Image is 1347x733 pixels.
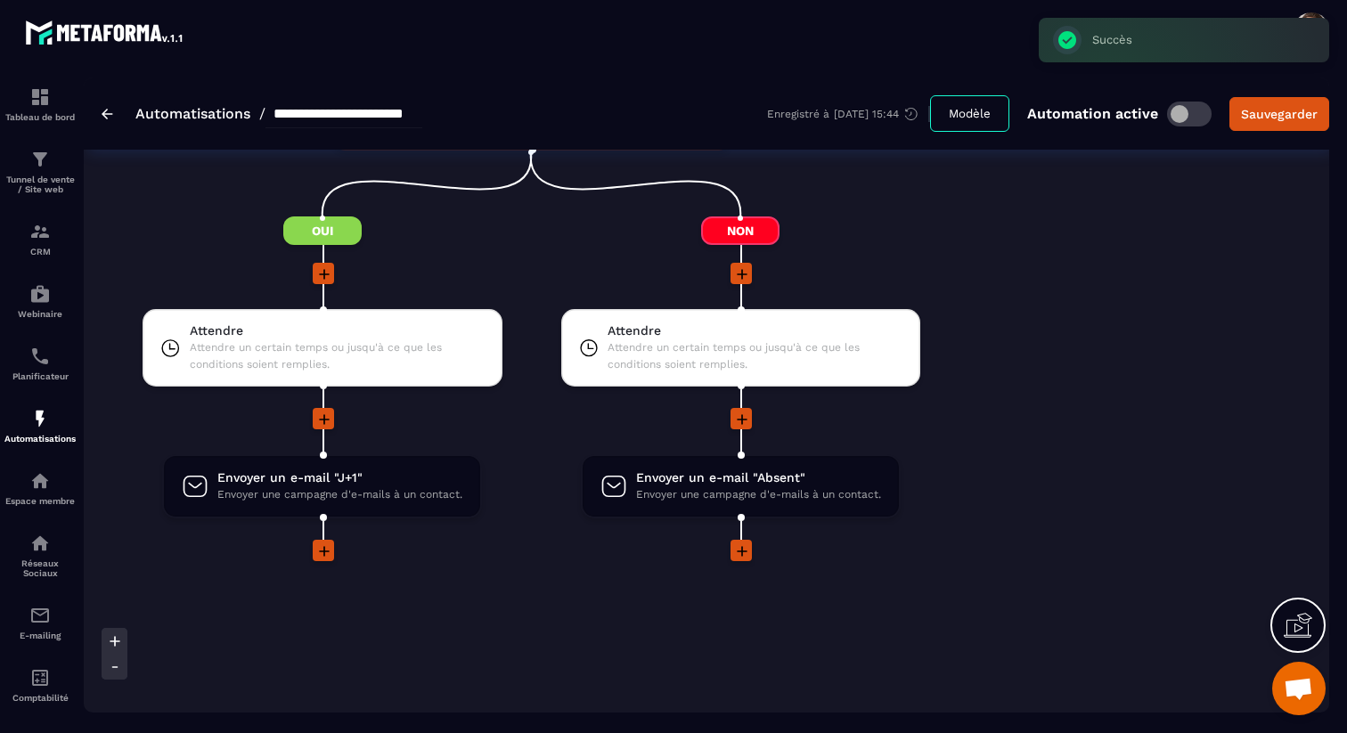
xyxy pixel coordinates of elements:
[1027,105,1158,122] p: Automation active
[259,105,265,122] span: /
[29,86,51,108] img: formation
[701,216,780,245] span: Non
[4,73,76,135] a: formationformationTableau de bord
[102,109,113,119] img: arrow
[29,408,51,429] img: automations
[4,371,76,381] p: Planificateur
[1229,97,1329,131] button: Sauvegarder
[4,112,76,122] p: Tableau de bord
[29,533,51,554] img: social-network
[1241,105,1318,123] div: Sauvegarder
[4,208,76,270] a: formationformationCRM
[4,693,76,703] p: Comptabilité
[636,486,881,503] span: Envoyer une campagne d'e-mails à un contact.
[4,496,76,506] p: Espace membre
[4,457,76,519] a: automationsautomationsEspace membre
[767,106,930,122] div: Enregistré à
[29,149,51,170] img: formation
[4,270,76,332] a: automationsautomationsWebinaire
[608,322,902,339] span: Attendre
[29,605,51,626] img: email
[4,175,76,194] p: Tunnel de vente / Site web
[4,247,76,257] p: CRM
[834,108,899,120] p: [DATE] 15:44
[608,339,902,373] span: Attendre un certain temps ou jusqu'à ce que les conditions soient remplies.
[4,519,76,591] a: social-networksocial-networkRéseaux Sociaux
[190,339,485,373] span: Attendre un certain temps ou jusqu'à ce que les conditions soient remplies.
[135,105,250,122] a: Automatisations
[1272,662,1326,715] a: Ouvrir le chat
[636,469,881,486] span: Envoyer un e-mail "Absent"
[29,667,51,688] img: accountant
[4,135,76,208] a: formationformationTunnel de vente / Site web
[4,332,76,395] a: schedulerschedulerPlanificateur
[217,486,462,503] span: Envoyer une campagne d'e-mails à un contact.
[29,221,51,242] img: formation
[4,395,76,457] a: automationsautomationsAutomatisations
[4,591,76,654] a: emailemailE-mailing
[4,434,76,444] p: Automatisations
[190,322,485,339] span: Attendre
[217,469,462,486] span: Envoyer un e-mail "J+1"
[25,16,185,48] img: logo
[930,95,1009,132] button: Modèle
[4,654,76,716] a: accountantaccountantComptabilité
[283,216,362,245] span: Oui
[4,631,76,640] p: E-mailing
[29,283,51,305] img: automations
[29,470,51,492] img: automations
[4,558,76,578] p: Réseaux Sociaux
[29,346,51,367] img: scheduler
[4,309,76,319] p: Webinaire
